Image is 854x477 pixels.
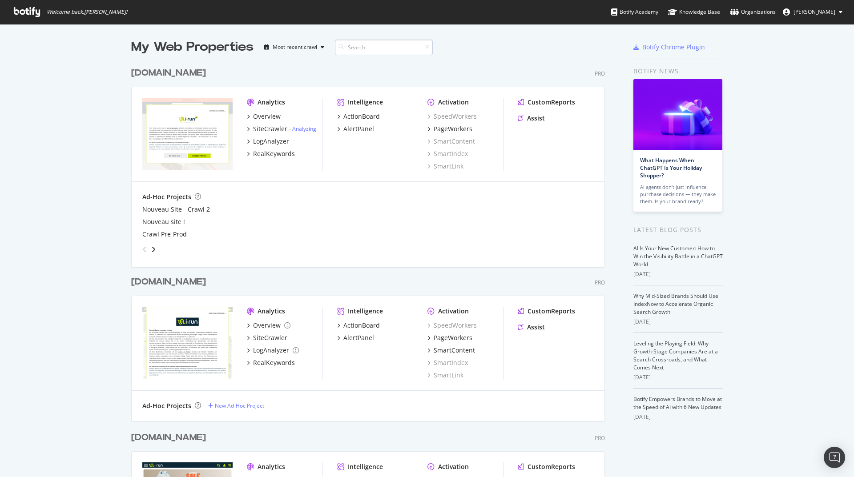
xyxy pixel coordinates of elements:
[438,98,469,107] div: Activation
[633,318,723,326] div: [DATE]
[247,149,295,158] a: RealKeywords
[247,333,287,342] a: SiteCrawler
[253,358,295,367] div: RealKeywords
[427,371,463,380] a: SmartLink
[427,321,477,330] a: SpeedWorkers
[776,5,850,19] button: [PERSON_NAME]
[343,124,374,133] div: AlertPanel
[794,8,835,16] span: joanna duchesne
[640,184,716,205] div: AI agents don’t just influence purchase decisions — they make them. Is your brand ready?
[142,307,233,379] img: i-run.de
[337,321,380,330] a: ActionBoard
[343,321,380,330] div: ActionBoard
[253,321,281,330] div: Overview
[258,307,285,316] div: Analytics
[730,8,776,16] div: Organizations
[518,307,575,316] a: CustomReports
[253,346,289,355] div: LogAnalyzer
[142,205,210,214] a: Nouveau Site - Crawl 2
[611,8,658,16] div: Botify Academy
[247,321,290,330] a: Overview
[292,125,316,132] a: Analyzing
[528,307,575,316] div: CustomReports
[343,333,374,342] div: AlertPanel
[427,137,475,146] a: SmartContent
[668,8,720,16] div: Knowledge Base
[139,242,150,257] div: angle-left
[518,114,545,123] a: Assist
[528,462,575,471] div: CustomReports
[247,358,295,367] a: RealKeywords
[253,137,289,146] div: LogAnalyzer
[253,333,287,342] div: SiteCrawler
[642,43,705,52] div: Botify Chrome Plugin
[150,245,157,254] div: angle-right
[633,66,723,76] div: Botify news
[131,67,206,80] div: [DOMAIN_NAME]
[142,230,187,239] a: Crawl Pre-Prod
[337,124,374,133] a: AlertPanel
[434,333,472,342] div: PageWorkers
[261,40,328,54] button: Most recent crawl
[247,137,289,146] a: LogAnalyzer
[427,149,468,158] a: SmartIndex
[247,112,281,121] a: Overview
[633,340,718,371] a: Leveling the Playing Field: Why Growth-Stage Companies Are at a Search Crossroads, and What Comes...
[633,413,723,421] div: [DATE]
[247,124,316,133] a: SiteCrawler- Analyzing
[640,156,702,179] a: What Happens When ChatGPT Is Your Holiday Shopper?
[518,98,575,107] a: CustomReports
[131,67,209,80] a: [DOMAIN_NAME]
[518,462,575,471] a: CustomReports
[527,323,545,332] div: Assist
[215,402,264,409] div: New Ad-Hoc Project
[289,125,316,132] div: -
[434,124,472,133] div: PageWorkers
[253,124,287,133] div: SiteCrawler
[348,98,383,107] div: Intelligence
[258,98,285,107] div: Analytics
[335,40,433,55] input: Search
[258,462,285,471] div: Analytics
[595,434,605,442] div: Pro
[343,112,380,121] div: ActionBoard
[595,70,605,77] div: Pro
[142,217,185,226] a: Nouveau site !
[595,279,605,286] div: Pro
[208,402,264,409] a: New Ad-Hoc Project
[253,149,295,158] div: RealKeywords
[824,447,845,468] div: Open Intercom Messenger
[47,8,127,16] span: Welcome back, [PERSON_NAME] !
[131,431,209,444] a: [DOMAIN_NAME]
[633,43,705,52] a: Botify Chrome Plugin
[527,114,545,123] div: Assist
[427,346,475,355] a: SmartContent
[438,462,469,471] div: Activation
[427,112,477,121] a: SpeedWorkers
[427,124,472,133] a: PageWorkers
[348,462,383,471] div: Intelligence
[633,395,722,411] a: Botify Empowers Brands to Move at the Speed of AI with 6 New Updates
[518,323,545,332] a: Assist
[253,112,281,121] div: Overview
[633,79,722,150] img: What Happens When ChatGPT Is Your Holiday Shopper?
[142,192,191,201] div: Ad-Hoc Projects
[142,98,233,170] img: i-run.fr
[427,358,468,367] a: SmartIndex
[131,276,209,289] a: [DOMAIN_NAME]
[633,225,723,235] div: Latest Blog Posts
[427,162,463,171] div: SmartLink
[131,276,206,289] div: [DOMAIN_NAME]
[337,112,380,121] a: ActionBoard
[348,307,383,316] div: Intelligence
[337,333,374,342] a: AlertPanel
[131,38,254,56] div: My Web Properties
[633,373,723,381] div: [DATE]
[633,270,723,278] div: [DATE]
